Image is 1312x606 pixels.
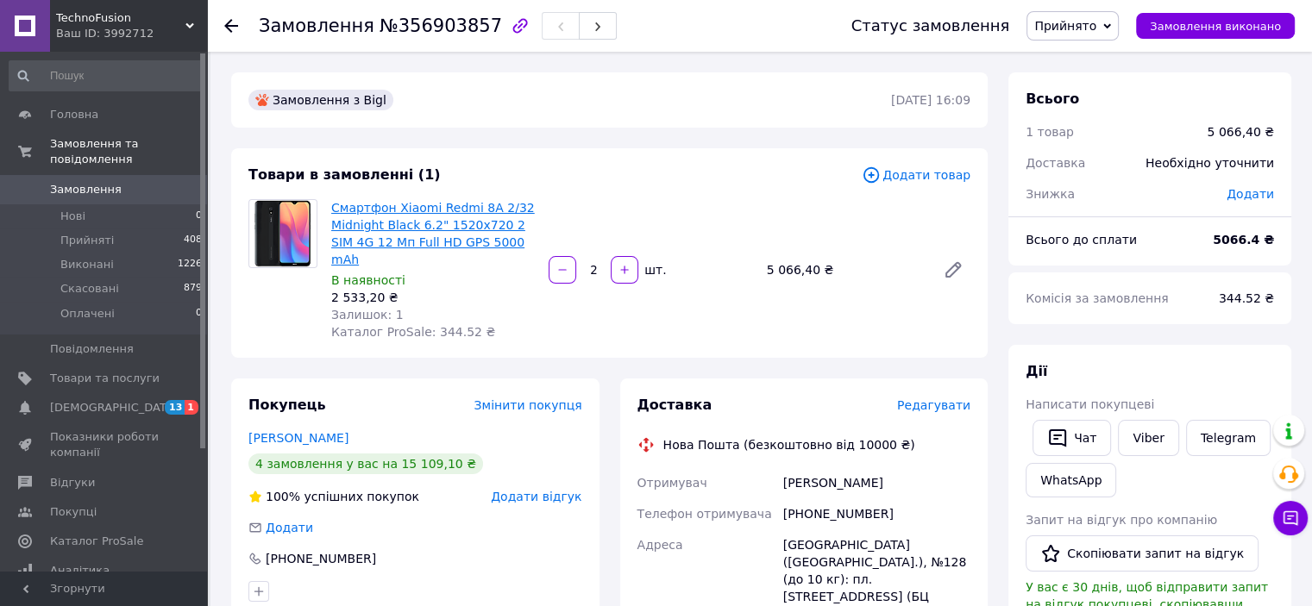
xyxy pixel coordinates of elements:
span: Відгуки [50,475,95,490]
a: Смартфон Xiaomi Redmi 8A 2/32 Midnight Black 6.2" 1520x720 2 SIM 4G 12 Мп Full HD GPS 5000 mAh [331,201,535,266]
span: Додати відгук [491,490,581,503]
a: [PERSON_NAME] [248,431,348,445]
div: успішних покупок [248,488,419,505]
span: Змінити покупця [474,398,582,412]
span: 344.52 ₴ [1219,291,1274,305]
span: Замовлення [50,182,122,197]
span: Редагувати [897,398,970,412]
span: 879 [184,281,202,297]
span: Замовлення виконано [1150,20,1281,33]
span: №356903857 [380,16,502,36]
span: Покупець [248,397,326,413]
span: Додати [1227,187,1274,201]
span: Виконані [60,257,114,272]
span: Отримувач [637,476,707,490]
span: Знижка [1026,187,1075,201]
a: WhatsApp [1026,463,1116,497]
div: [PERSON_NAME] [780,467,974,498]
span: 408 [184,233,202,248]
span: Замовлення [259,16,374,36]
span: Запит на відгук про компанію [1026,513,1217,527]
span: Товари в замовленні (1) [248,166,441,183]
div: Необхідно уточнити [1135,144,1284,182]
span: Всього [1026,91,1079,107]
input: Пошук [9,60,204,91]
div: Повернутися назад [224,17,238,34]
span: Прийняті [60,233,114,248]
span: 1 [185,400,198,415]
div: 5 066,40 ₴ [1207,123,1274,141]
div: 5 066,40 ₴ [760,258,929,282]
span: Комісія за замовлення [1026,291,1169,305]
a: Редагувати [936,253,970,287]
div: Статус замовлення [851,17,1010,34]
div: 2 533,20 ₴ [331,289,535,306]
b: 5066.4 ₴ [1213,233,1274,247]
span: Покупці [50,504,97,520]
span: Всього до сплати [1026,233,1137,247]
span: В наявності [331,273,405,287]
span: Написати покупцеві [1026,397,1154,411]
span: Дії [1026,363,1047,379]
button: Замовлення виконано [1136,13,1295,39]
img: Смартфон Xiaomi Redmi 8A 2/32 Midnight Black 6.2" 1520x720 2 SIM 4G 12 Мп Full HD GPS 5000 mAh [250,200,316,267]
span: 0 [196,306,202,322]
div: [PHONE_NUMBER] [780,498,974,529]
span: Прийнято [1034,19,1096,33]
span: TechnoFusion [56,10,185,26]
span: [DEMOGRAPHIC_DATA] [50,400,178,415]
span: Залишок: 1 [331,308,404,322]
span: Адреса [637,538,683,552]
span: Повідомлення [50,341,134,357]
div: Нова Пошта (безкоштовно від 10000 ₴) [659,436,920,453]
span: 1 товар [1026,125,1074,139]
span: Доставка [1026,156,1085,170]
span: 13 [165,400,185,415]
span: Додати [266,521,313,534]
button: Чат з покупцем [1273,501,1308,535]
span: Нові [60,209,85,224]
span: Телефон отримувача [637,507,772,521]
span: Замовлення та повідомлення [50,136,207,167]
span: Каталог ProSale: 344.52 ₴ [331,325,495,339]
span: Каталог ProSale [50,534,143,549]
span: Товари та послуги [50,371,160,386]
span: Оплачені [60,306,115,322]
span: Головна [50,107,98,122]
span: 0 [196,209,202,224]
div: Ваш ID: 3992712 [56,26,207,41]
span: 1226 [178,257,202,272]
span: Аналітика [50,563,110,578]
a: Viber [1118,420,1178,456]
span: Скасовані [60,281,119,297]
div: [PHONE_NUMBER] [264,550,378,567]
div: 4 замовлення у вас на 15 109,10 ₴ [248,453,483,474]
span: Показники роботи компанії [50,429,160,460]
div: Замовлення з Bigl [248,90,393,110]
a: Telegram [1186,420,1271,456]
div: шт. [640,261,668,278]
time: [DATE] 16:09 [891,93,970,107]
span: Доставка [637,397,712,413]
span: 100% [266,490,300,503]
span: Додати товар [862,166,970,184]
button: Скопіювати запит на відгук [1026,535,1259,572]
button: Чат [1033,420,1111,456]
